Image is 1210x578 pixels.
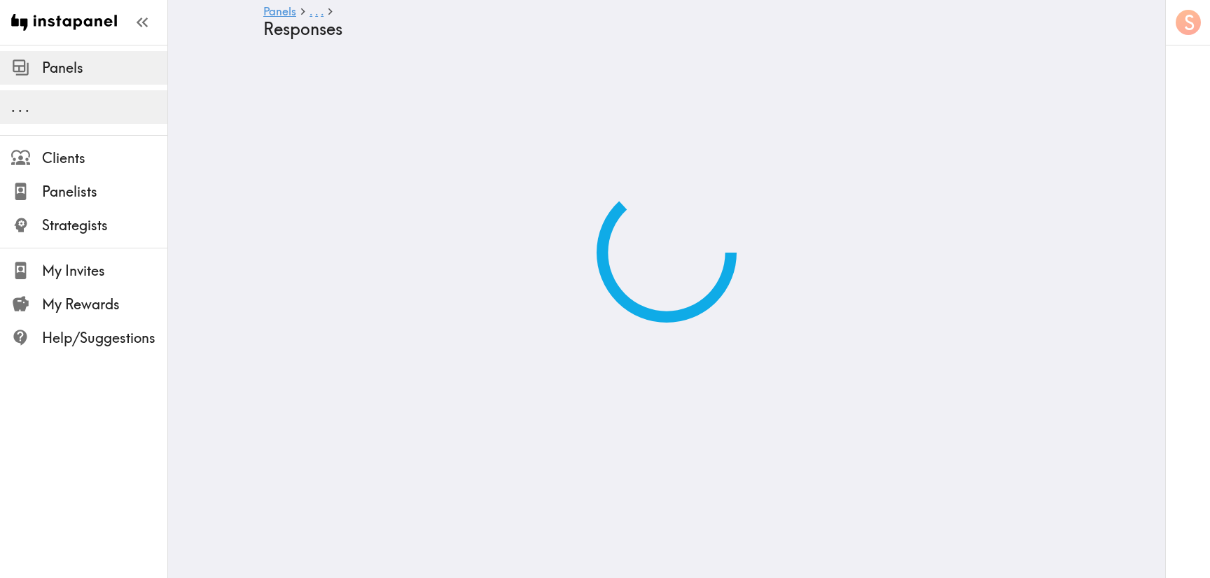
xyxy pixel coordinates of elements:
a: ... [310,6,324,19]
span: My Rewards [42,295,167,314]
h4: Responses [263,19,1059,39]
span: Help/Suggestions [42,328,167,348]
span: . [18,98,22,115]
span: . [321,4,324,18]
a: Panels [263,6,296,19]
span: . [11,98,15,115]
button: S [1174,8,1202,36]
span: . [310,4,312,18]
span: Clients [42,148,167,168]
span: Panelists [42,182,167,202]
span: S [1184,10,1195,35]
span: Strategists [42,216,167,235]
span: My Invites [42,261,167,281]
span: . [315,4,318,18]
span: Panels [42,58,167,78]
span: . [25,98,29,115]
